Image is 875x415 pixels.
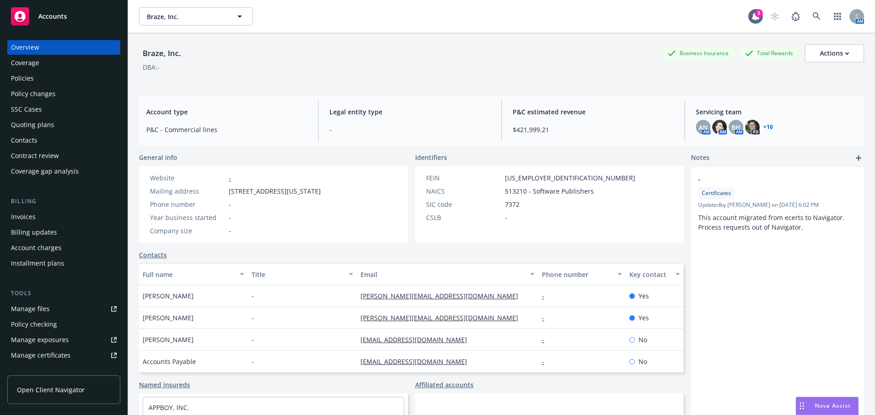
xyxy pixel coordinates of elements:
div: Invoices [11,210,36,224]
span: BH [731,123,741,132]
span: 7372 [505,200,520,209]
div: Coverage [11,56,39,70]
span: [PERSON_NAME] [143,335,194,344]
span: - [252,291,254,301]
span: - [229,200,231,209]
span: [STREET_ADDRESS][US_STATE] [229,186,321,196]
a: Manage exposures [7,333,120,347]
div: Full name [143,270,234,279]
a: APPBOY, INC. [149,403,189,412]
a: add [853,153,864,164]
div: Manage exposures [11,333,69,347]
span: AN [699,123,708,132]
span: - [252,335,254,344]
a: - [542,292,551,300]
a: Billing updates [7,225,120,240]
div: Overview [11,40,39,55]
div: Website [150,173,225,183]
span: Updated by [PERSON_NAME] on [DATE] 6:02 PM [698,201,857,209]
div: SIC code [426,200,501,209]
span: Identifiers [415,153,447,162]
div: Account charges [11,241,62,255]
a: - [229,174,231,182]
div: -CertificatesUpdatedby [PERSON_NAME] on [DATE] 6:02 PMThis account migrated from ecerts to Naviga... [691,167,864,239]
a: SSC Cases [7,102,120,117]
a: Coverage gap analysis [7,164,120,179]
button: Title [248,263,357,285]
span: 513210 - Software Publishers [505,186,594,196]
span: Open Client Navigator [17,385,85,395]
div: Billing [7,197,120,206]
span: - [329,125,490,134]
div: Key contact [629,270,670,279]
button: Nova Assist [796,397,859,415]
a: Switch app [829,7,847,26]
button: Email [357,263,538,285]
div: Contract review [11,149,59,163]
div: Company size [150,226,225,236]
span: Servicing team [696,107,857,117]
button: Key contact [626,263,684,285]
a: Manage certificates [7,348,120,363]
span: This account migrated from ecerts to Navigator. Process requests out of Navigator. [698,213,846,231]
span: Certificates [702,189,731,197]
a: Coverage [7,56,120,70]
span: $421,999.21 [513,125,674,134]
div: Manage files [11,302,50,316]
button: Phone number [538,263,625,285]
a: Policy changes [7,87,120,101]
div: Drag to move [796,397,808,415]
span: Notes [691,153,710,164]
div: Billing updates [11,225,57,240]
div: Business Insurance [663,47,733,59]
div: DBA: - [143,62,160,72]
a: Quoting plans [7,118,120,132]
span: Yes [638,291,649,301]
span: - [252,313,254,323]
div: Policies [11,71,34,86]
span: General info [139,153,177,162]
a: Manage claims [7,364,120,378]
a: Start snowing [766,7,784,26]
button: Full name [139,263,248,285]
a: Installment plans [7,256,120,271]
div: Phone number [542,270,612,279]
span: - [505,213,507,222]
a: Account charges [7,241,120,255]
div: Total Rewards [741,47,798,59]
div: Actions [820,45,849,62]
a: [EMAIL_ADDRESS][DOMAIN_NAME] [360,357,474,366]
div: Mailing address [150,186,225,196]
span: [US_EMPLOYER_IDENTIFICATION_NUMBER] [505,173,635,183]
span: Accounts Payable [143,357,196,366]
div: Braze, Inc. [139,47,185,59]
div: Manage claims [11,364,57,378]
a: [PERSON_NAME][EMAIL_ADDRESS][DOMAIN_NAME] [360,292,525,300]
span: No [638,357,647,366]
div: Contacts [11,133,37,148]
div: Installment plans [11,256,64,271]
a: - [542,313,551,322]
button: Braze, Inc. [139,7,253,26]
span: - [229,226,231,236]
span: P&C estimated revenue [513,107,674,117]
a: Named insureds [139,380,190,389]
span: Yes [638,313,649,323]
a: [EMAIL_ADDRESS][DOMAIN_NAME] [360,335,474,344]
a: Policy checking [7,317,120,332]
div: Coverage gap analysis [11,164,79,179]
div: Year business started [150,213,225,222]
div: CSLB [426,213,501,222]
a: [PERSON_NAME][EMAIL_ADDRESS][DOMAIN_NAME] [360,313,525,322]
span: [PERSON_NAME] [143,313,194,323]
span: Braze, Inc. [147,12,226,21]
a: Report a Bug [787,7,805,26]
a: Contract review [7,149,120,163]
a: Invoices [7,210,120,224]
span: - [252,357,254,366]
a: Manage files [7,302,120,316]
span: - [229,213,231,222]
a: Policies [7,71,120,86]
span: - [698,174,833,184]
